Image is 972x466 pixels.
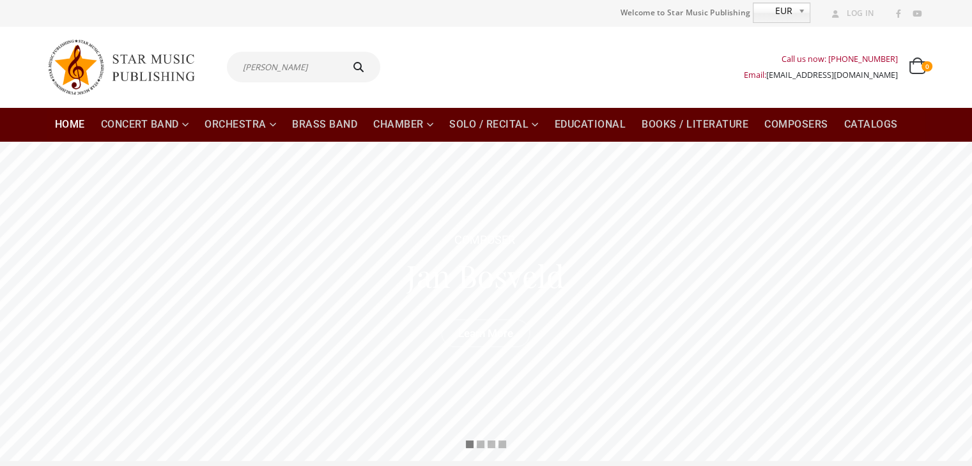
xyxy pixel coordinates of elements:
div: B [458,243,477,307]
div: S [495,224,502,256]
a: Educational [547,107,634,142]
div: Email: [744,67,898,83]
div: J [406,243,417,307]
div: l [537,243,546,307]
div: O [487,224,495,256]
a: Facebook [890,6,907,22]
span: Welcome to Star Music Publishing [621,3,751,22]
a: Home [47,107,93,142]
a: Log In [827,5,874,22]
div: Call us now: [PHONE_NUMBER] [744,51,898,67]
a: Youtube [909,6,925,22]
div: M [470,224,480,256]
div: O [462,224,470,256]
img: Star Music Publishing [47,33,207,101]
div: o [477,243,494,307]
a: Solo / Recital [442,107,546,142]
a: Composers [757,107,836,142]
div: s [494,243,507,307]
div: a [417,243,432,307]
div: E [502,224,508,256]
div: C [454,224,462,256]
a: Chamber [366,107,441,142]
div: d [546,243,564,307]
span: 0 [922,61,932,71]
a: Books / Literature [634,107,756,142]
a: Catalogs [837,107,906,142]
span: EUR [753,3,793,19]
div: n [432,243,451,307]
div: v [507,243,522,307]
a: Concert Band [93,107,197,142]
div: P [480,224,487,256]
input: I'm searching for... [227,52,340,82]
a: Orchestra [197,107,284,142]
a: [EMAIL_ADDRESS][DOMAIN_NAME] [766,70,898,80]
a: Brass Band [284,107,365,142]
button: Search [340,52,381,82]
a: Learn More [441,319,530,347]
div: R [508,224,515,256]
div: e [522,243,537,307]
